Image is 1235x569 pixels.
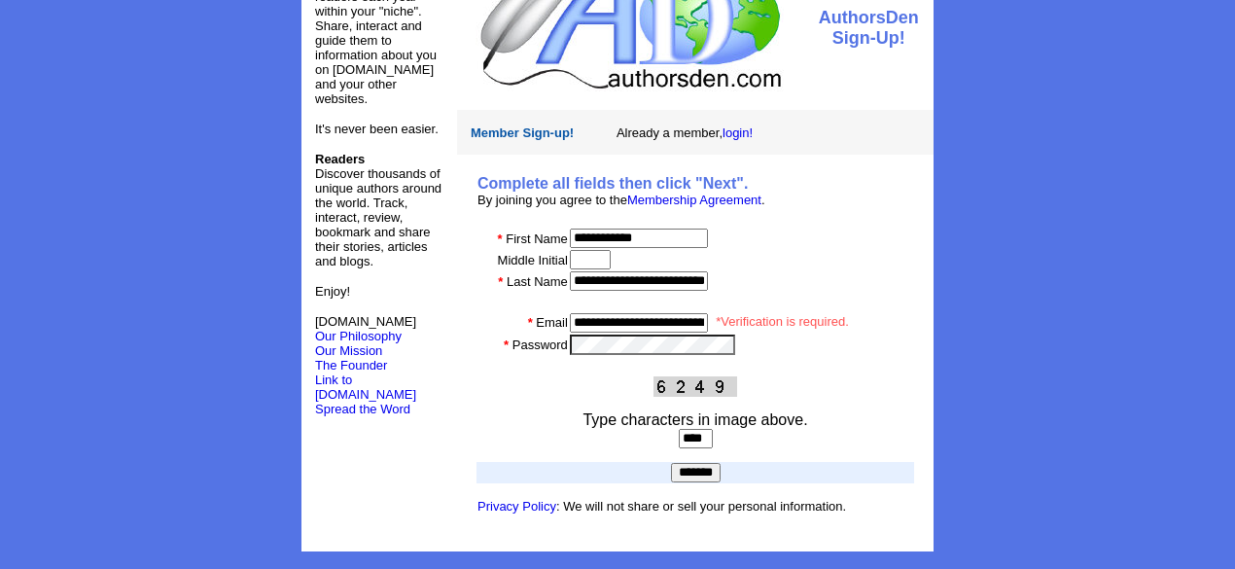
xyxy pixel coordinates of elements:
[315,122,439,136] font: It's never been easier.
[315,343,382,358] a: Our Mission
[471,125,574,140] font: Member Sign-up!
[507,274,568,289] font: Last Name
[315,373,416,402] a: Link to [DOMAIN_NAME]
[315,284,350,299] font: Enjoy!
[582,411,807,428] font: Type characters in image above.
[315,358,387,373] a: The Founder
[315,152,441,268] font: Discover thousands of unique authors around the world. Track, interact, review, bookmark and shar...
[477,499,846,514] font: : We will not share or sell your personal information.
[477,499,556,514] a: Privacy Policy
[617,125,753,140] font: Already a member,
[723,125,753,140] a: login!
[498,253,568,267] font: Middle Initial
[512,338,568,352] font: Password
[477,175,748,192] b: Complete all fields then click "Next".
[315,400,410,416] a: Spread the Word
[315,329,402,343] a: Our Philosophy
[716,314,849,329] font: *Verification is required.
[315,402,410,416] font: Spread the Word
[315,152,365,166] b: Readers
[536,315,568,330] font: Email
[477,193,765,207] font: By joining you agree to the .
[653,376,737,397] img: This Is CAPTCHA Image
[819,8,919,48] font: AuthorsDen Sign-Up!
[315,314,416,343] font: [DOMAIN_NAME]
[627,193,761,207] a: Membership Agreement
[506,231,568,246] font: First Name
